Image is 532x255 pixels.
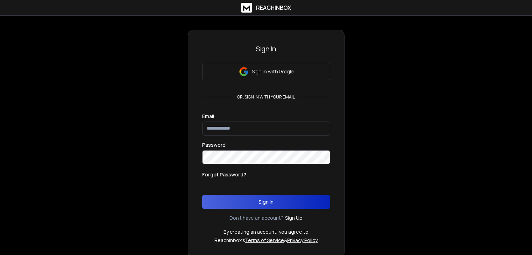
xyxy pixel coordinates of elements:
p: or, sign in with your email [234,94,298,100]
a: Privacy Policy [287,237,318,243]
a: ReachInbox [241,3,291,13]
p: Don't have an account? [229,214,284,221]
a: Sign Up [285,214,303,221]
h3: Sign In [202,44,330,54]
button: Sign in with Google [202,63,330,80]
p: By creating an account, you agree to [224,228,308,235]
label: Password [202,143,226,147]
p: Sign in with Google [252,68,293,75]
p: Forgot Password? [202,171,246,178]
h1: ReachInbox [256,3,291,12]
label: Email [202,114,214,119]
p: ReachInbox's & [214,237,318,244]
img: logo [241,3,252,13]
a: Terms of Service [245,237,284,243]
button: Sign In [202,195,330,209]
